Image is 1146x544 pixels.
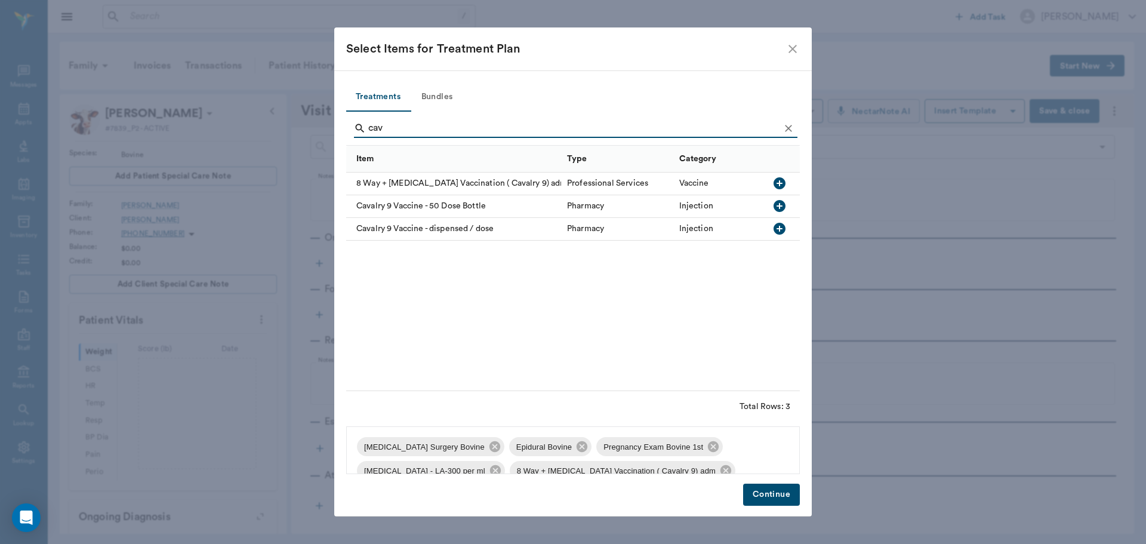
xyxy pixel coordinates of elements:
div: Vaccine [679,177,709,189]
div: 8 Way + [MEDICAL_DATA] Vaccination ( Cavalry 9) adm [510,461,735,480]
button: Clear [780,119,797,137]
button: Treatments [346,83,410,112]
div: Pregnancy Exam Bovine 1st [596,437,723,456]
button: close [785,42,800,56]
span: 8 Way + [MEDICAL_DATA] Vaccination ( Cavalry 9) adm [510,465,723,477]
span: [MEDICAL_DATA] Surgery Bovine [357,441,492,453]
div: Injection [679,200,713,212]
div: Search [354,119,797,140]
div: [MEDICAL_DATA] Surgery Bovine [357,437,504,456]
div: Select Items for Treatment Plan [346,39,785,59]
div: Pharmacy [567,200,604,212]
div: Total Rows: 3 [740,401,790,413]
input: Find a treatment [368,119,780,138]
div: 8 Way + [MEDICAL_DATA] Vaccination ( Cavalry 9) adm [346,173,561,195]
div: Item [356,142,374,176]
div: Type [567,142,587,176]
div: Professional Services [567,177,648,189]
span: Epidural Bovine [509,441,579,453]
div: Category [679,142,716,176]
div: Pharmacy [567,223,604,235]
div: [MEDICAL_DATA] - LA-300 per ml [357,461,505,480]
div: Category [673,145,765,172]
div: Cavalry 9 Vaccine - dispensed / dose [346,218,561,241]
button: Continue [743,484,800,506]
div: Epidural Bovine [509,437,592,456]
span: Pregnancy Exam Bovine 1st [596,441,710,453]
div: Injection [679,223,713,235]
span: [MEDICAL_DATA] - LA-300 per ml [357,465,492,477]
div: Type [561,145,673,172]
button: Bundles [410,83,464,112]
div: Item [346,145,561,172]
div: Cavalry 9 Vaccine - 50 Dose Bottle [346,195,561,218]
div: Open Intercom Messenger [12,503,41,532]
